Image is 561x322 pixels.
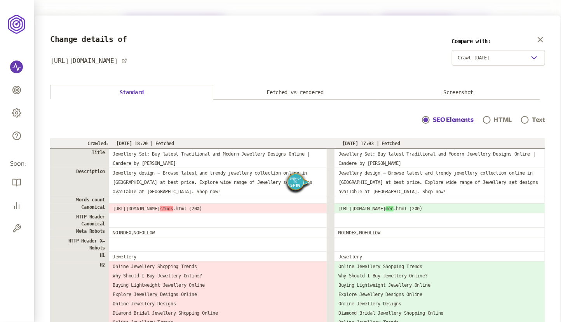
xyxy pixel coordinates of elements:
[51,149,109,168] p: Title
[51,196,109,203] p: Words count
[213,85,376,100] button: Fetched vs rendered
[377,85,540,100] button: Screenshot
[338,170,538,194] span: Jewellery design - Browse latest and trendy jewellery collection online in [GEOGRAPHIC_DATA] at b...
[452,38,545,44] span: Compare with:
[327,141,545,146] p: [DATE] 17:03 | Fetched
[51,227,109,237] p: Meta Robots
[50,35,127,44] h3: Change details of
[532,115,545,125] p: Text
[51,213,109,227] p: HTTP Header Canonical
[494,115,512,125] p: HTML
[160,206,173,211] span: studs
[50,56,118,66] p: [URL][DOMAIN_NAME]
[452,50,545,66] button: Crawl [DATE]
[284,170,311,196] img: wheel_font
[338,254,362,260] span: Jewellery
[394,206,422,211] span: .html (200)
[51,168,109,196] p: Description
[113,170,312,194] span: Jewellery design - Browse latest and trendy jewellery collection online in [GEOGRAPHIC_DATA] at b...
[50,85,213,99] button: Standard
[458,55,490,61] span: Crawl [DATE]
[113,254,136,260] span: Jewellery
[113,206,160,211] span: [URL][DOMAIN_NAME]
[108,141,327,146] p: [DATE] 18:20 | Fetched
[338,230,380,235] span: NOINDEX,NOFOLLOW
[50,141,108,146] p: Crawled:
[433,115,474,125] p: SEO Elements
[113,230,155,235] span: NOINDEX,NOFOLLOW
[338,151,535,166] span: Jewellery Set: Buy latest Traditional and Modern Jewellery Designs Online | Candere by [PERSON_NAME]
[113,151,310,166] span: Jewellery Set: Buy latest Traditional and Modern Jewellery Designs Online | Candere by [PERSON_NAME]
[173,206,202,211] span: .html (200)
[51,203,109,213] p: Canonical
[338,206,386,211] span: [URL][DOMAIN_NAME]
[51,251,109,261] p: H1
[10,159,24,168] span: Soon:
[386,206,394,211] span: men
[51,237,109,251] p: HTTP Header X-Robots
